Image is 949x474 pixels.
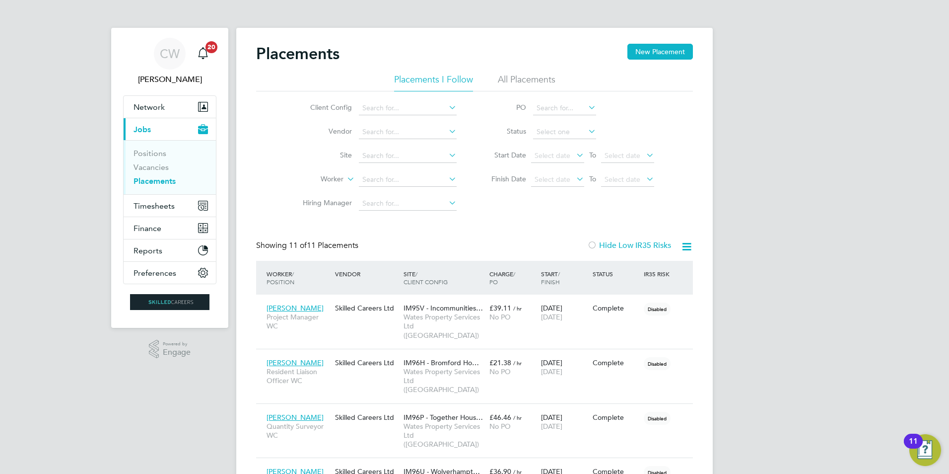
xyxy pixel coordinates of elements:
[404,270,448,286] span: / Client Config
[586,172,599,185] span: To
[404,413,483,422] span: IM96P - Together Hous…
[134,149,166,158] a: Positions
[267,367,330,385] span: Resident Liaison Officer WC
[134,125,151,134] span: Jobs
[359,149,457,163] input: Search for...
[163,348,191,357] span: Engage
[295,127,352,136] label: Vendor
[489,304,511,313] span: £39.11
[124,262,216,284] button: Preferences
[605,151,640,160] span: Select date
[289,240,358,250] span: 11 Placements
[267,313,330,330] span: Project Manager WC
[295,151,352,159] label: Site
[404,422,484,449] span: Wates Property Services Ltd ([GEOGRAPHIC_DATA])
[489,313,511,321] span: No PO
[264,407,693,416] a: [PERSON_NAME]Quantity Surveyor WCSkilled Careers LtdIM96P - Together Hous…Wates Property Services...
[644,412,671,425] span: Disabled
[124,140,216,194] div: Jobs
[256,44,339,64] h2: Placements
[134,224,161,233] span: Finance
[295,198,352,207] label: Hiring Manager
[295,103,352,112] label: Client Config
[481,127,526,136] label: Status
[401,265,487,291] div: Site
[124,239,216,261] button: Reports
[533,101,596,115] input: Search for...
[541,270,560,286] span: / Finish
[541,422,562,431] span: [DATE]
[587,240,671,250] label: Hide Low IR35 Risks
[539,265,590,291] div: Start
[359,125,457,139] input: Search for...
[134,176,176,186] a: Placements
[404,304,483,313] span: IM95V - Incommunities…
[487,265,539,291] div: Charge
[627,44,693,60] button: New Placement
[160,47,180,60] span: CW
[333,265,401,283] div: Vendor
[481,174,526,183] label: Finish Date
[533,125,596,139] input: Select one
[123,294,216,310] a: Go to home page
[909,441,918,454] div: 11
[264,462,693,470] a: [PERSON_NAME]Site Manager WCSkilled Careers LtdIM96U - Wolverhampt…Wates Property Services Ltd ([...
[333,299,401,317] div: Skilled Careers Ltd
[593,413,639,422] div: Complete
[134,201,175,211] span: Timesheets
[590,265,642,283] div: Status
[541,313,562,321] span: [DATE]
[513,359,522,367] span: / hr
[149,340,191,359] a: Powered byEngage
[404,367,484,395] span: Wates Property Services Ltd ([GEOGRAPHIC_DATA])
[124,217,216,239] button: Finance
[489,413,511,422] span: £46.46
[404,313,484,340] span: Wates Property Services Ltd ([GEOGRAPHIC_DATA])
[333,408,401,427] div: Skilled Careers Ltd
[909,434,941,466] button: Open Resource Center, 11 new notifications
[134,246,162,255] span: Reports
[123,74,216,85] span: Chloe Williams
[111,28,228,328] nav: Main navigation
[489,270,515,286] span: / PO
[134,162,169,172] a: Vacancies
[404,358,479,367] span: IM96H - Bromford Ho…
[124,96,216,118] button: Network
[264,265,333,291] div: Worker
[289,240,307,250] span: 11 of
[489,422,511,431] span: No PO
[264,353,693,361] a: [PERSON_NAME]Resident Liaison Officer WCSkilled Careers LtdIM96H - Bromford Ho…Wates Property Ser...
[267,358,324,367] span: [PERSON_NAME]
[267,270,294,286] span: / Position
[123,38,216,85] a: CW[PERSON_NAME]
[134,268,176,278] span: Preferences
[539,353,590,381] div: [DATE]
[513,414,522,421] span: / hr
[394,74,473,91] li: Placements I Follow
[163,340,191,348] span: Powered by
[267,413,324,422] span: [PERSON_NAME]
[539,408,590,436] div: [DATE]
[605,175,640,184] span: Select date
[333,353,401,372] div: Skilled Careers Ltd
[256,240,360,251] div: Showing
[193,38,213,70] a: 20
[593,304,639,313] div: Complete
[359,197,457,211] input: Search for...
[593,358,639,367] div: Complete
[541,367,562,376] span: [DATE]
[489,367,511,376] span: No PO
[264,298,693,307] a: [PERSON_NAME]Project Manager WCSkilled Careers LtdIM95V - Incommunities…Wates Property Services L...
[535,175,570,184] span: Select date
[586,149,599,161] span: To
[513,305,522,312] span: / hr
[489,358,511,367] span: £21.38
[644,357,671,370] span: Disabled
[498,74,555,91] li: All Placements
[130,294,209,310] img: skilledcareers-logo-retina.png
[539,299,590,326] div: [DATE]
[359,173,457,187] input: Search for...
[286,174,343,184] label: Worker
[124,118,216,140] button: Jobs
[644,303,671,316] span: Disabled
